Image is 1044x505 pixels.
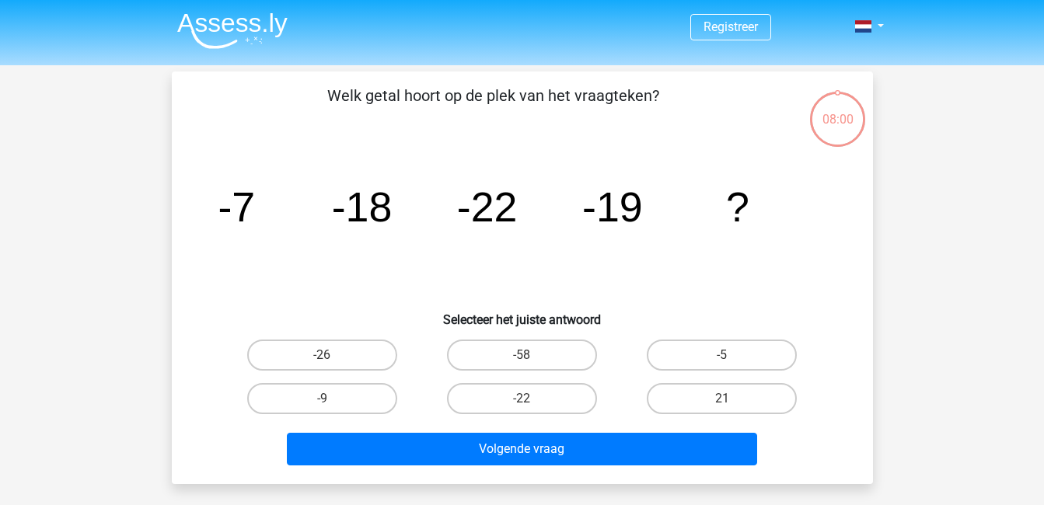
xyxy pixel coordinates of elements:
[647,383,797,414] label: 21
[808,90,867,129] div: 08:00
[177,12,288,49] img: Assessly
[247,383,397,414] label: -9
[456,183,517,230] tspan: -22
[287,433,757,465] button: Volgende vraag
[447,340,597,371] label: -58
[647,340,797,371] label: -5
[197,84,790,131] p: Welk getal hoort op de plek van het vraagteken?
[726,183,749,230] tspan: ?
[447,383,597,414] label: -22
[218,183,255,230] tspan: -7
[582,183,643,230] tspan: -19
[331,183,392,230] tspan: -18
[704,19,758,34] a: Registreer
[197,300,848,327] h6: Selecteer het juiste antwoord
[247,340,397,371] label: -26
